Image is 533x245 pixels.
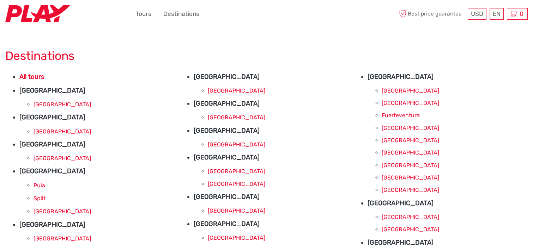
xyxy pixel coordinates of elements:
span: 0 [519,10,525,17]
a: [GEOGRAPHIC_DATA] [208,234,265,241]
a: [GEOGRAPHIC_DATA] [382,100,439,106]
a: [GEOGRAPHIC_DATA] [34,128,91,135]
a: [GEOGRAPHIC_DATA] [34,235,91,242]
strong: [GEOGRAPHIC_DATA] [19,87,85,94]
a: [GEOGRAPHIC_DATA] [208,114,265,121]
a: [GEOGRAPHIC_DATA] [208,168,265,175]
a: Tours [136,9,151,19]
a: Destinations [163,9,199,19]
a: Fuerteventura [382,112,420,119]
a: [GEOGRAPHIC_DATA] [208,181,265,187]
h1: Destinations [5,49,528,63]
a: [GEOGRAPHIC_DATA] [382,162,439,169]
span: Best price guarantee [397,8,466,20]
a: [GEOGRAPHIC_DATA] [382,149,439,156]
a: [GEOGRAPHIC_DATA] [208,87,265,94]
img: 2467-7e1744d7-2434-4362-8842-68c566c31c52_logo_small.jpg [5,5,70,23]
a: [GEOGRAPHIC_DATA] [382,174,439,181]
strong: [GEOGRAPHIC_DATA] [194,153,260,161]
strong: [GEOGRAPHIC_DATA] [19,167,85,175]
a: Split [34,195,46,202]
a: All tours [19,73,44,81]
a: [GEOGRAPHIC_DATA] [382,214,439,220]
a: [GEOGRAPHIC_DATA] [34,208,91,215]
a: [GEOGRAPHIC_DATA] [382,125,439,131]
strong: [GEOGRAPHIC_DATA] [368,73,434,81]
a: [GEOGRAPHIC_DATA] [34,101,91,108]
a: [GEOGRAPHIC_DATA] [382,226,439,233]
strong: [GEOGRAPHIC_DATA] [194,127,260,134]
strong: [GEOGRAPHIC_DATA] [194,100,260,107]
div: EN [490,8,504,20]
a: [GEOGRAPHIC_DATA] [382,187,439,193]
a: [GEOGRAPHIC_DATA] [382,137,439,144]
a: [GEOGRAPHIC_DATA] [208,141,265,148]
a: Pula [34,182,45,189]
strong: [GEOGRAPHIC_DATA] [194,73,260,81]
strong: [GEOGRAPHIC_DATA] [194,220,260,228]
strong: [GEOGRAPHIC_DATA] [19,113,85,121]
strong: [GEOGRAPHIC_DATA] [368,199,434,207]
strong: [GEOGRAPHIC_DATA] [19,221,85,228]
span: USD [471,10,483,17]
strong: [GEOGRAPHIC_DATA] [194,193,260,201]
strong: [GEOGRAPHIC_DATA] [19,140,85,148]
a: [GEOGRAPHIC_DATA] [34,155,91,162]
a: [GEOGRAPHIC_DATA] [382,87,439,94]
a: [GEOGRAPHIC_DATA] [208,207,265,214]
